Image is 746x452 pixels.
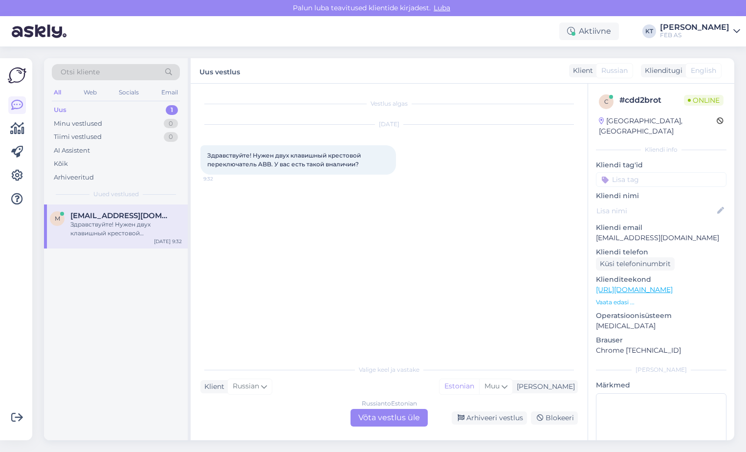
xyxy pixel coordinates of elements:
div: Kõik [54,159,68,169]
div: # cdd2brot [619,94,684,106]
div: Valige keel ja vastake [200,365,578,374]
div: Vestlus algas [200,99,578,108]
div: Web [82,86,99,99]
p: Klienditeekond [596,274,726,285]
p: Märkmed [596,380,726,390]
div: Kliendi info [596,145,726,154]
p: Kliendi nimi [596,191,726,201]
div: [DATE] [200,120,578,129]
div: Email [159,86,180,99]
p: Operatsioonisüsteem [596,311,726,321]
span: English [691,66,716,76]
div: Russian to Estonian [362,399,417,408]
div: Estonian [439,379,479,394]
div: Arhiveeri vestlus [452,411,527,425]
div: Minu vestlused [54,119,102,129]
div: Võta vestlus üle [351,409,428,427]
div: 0 [164,119,178,129]
div: Uus [54,105,66,115]
div: Arhiveeritud [54,173,94,182]
p: Chrome [TECHNICAL_ID] [596,345,726,356]
p: [MEDICAL_DATA] [596,321,726,331]
div: [PERSON_NAME] [596,365,726,374]
p: Vaata edasi ... [596,298,726,307]
span: m [55,215,60,222]
span: Здравствуйте! Нужен двух клавишный крестовой переключатель ABB. У вас есть такой вналичии? [207,152,362,168]
div: [PERSON_NAME] [660,23,729,31]
div: Здравствуйте! Нужен двух клавишный крестовой переключатель ABB. У вас есть такой вналичии? [70,220,182,238]
input: Lisa tag [596,172,726,187]
p: [EMAIL_ADDRESS][DOMAIN_NAME] [596,233,726,243]
div: AI Assistent [54,146,90,156]
p: Brauser [596,335,726,345]
span: Luba [431,3,453,12]
div: Klienditugi [641,66,682,76]
div: FEB AS [660,31,729,39]
a: [PERSON_NAME]FEB AS [660,23,740,39]
div: Tiimi vestlused [54,132,102,142]
p: Kliendi telefon [596,247,726,257]
span: Russian [601,66,628,76]
div: Küsi telefoninumbrit [596,257,675,271]
span: 9:32 [203,175,240,182]
span: mykhailov04@gmail.com [70,211,172,220]
div: [PERSON_NAME] [513,382,575,392]
img: Askly Logo [8,66,26,85]
div: Aktiivne [559,23,619,40]
div: Blokeeri [531,411,578,425]
span: Uued vestlused [93,190,139,199]
div: All [52,86,63,99]
input: Lisa nimi [596,205,715,216]
label: Uus vestlus [199,64,240,77]
a: [URL][DOMAIN_NAME] [596,285,673,294]
span: c [604,98,609,105]
div: Socials [117,86,141,99]
div: [GEOGRAPHIC_DATA], [GEOGRAPHIC_DATA] [599,116,717,136]
span: Online [684,95,724,106]
span: Russian [233,381,259,392]
div: 1 [166,105,178,115]
div: [DATE] 9:32 [154,238,182,245]
span: Muu [484,382,500,390]
div: KT [642,24,656,38]
span: Otsi kliente [61,67,100,77]
p: Kliendi email [596,223,726,233]
p: Kliendi tag'id [596,160,726,170]
div: 0 [164,132,178,142]
div: Klient [200,382,224,392]
div: Klient [569,66,593,76]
